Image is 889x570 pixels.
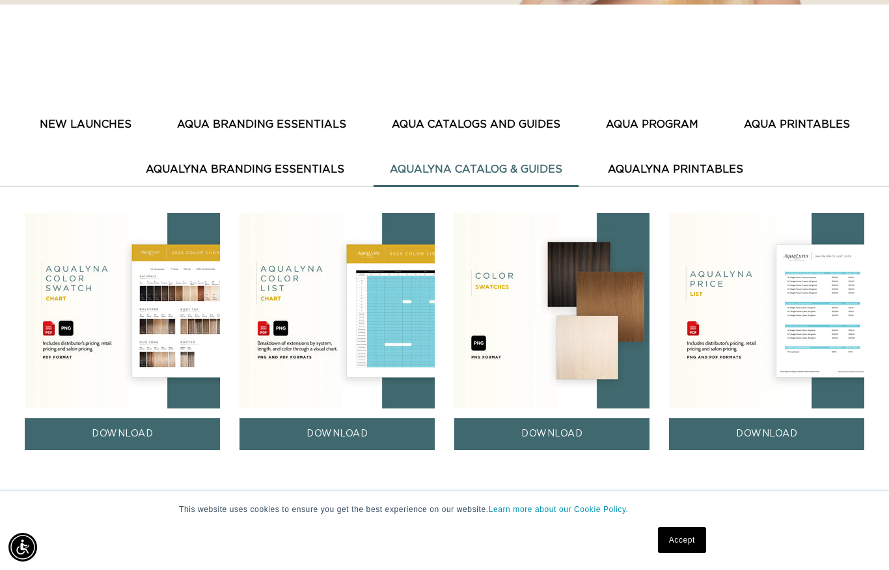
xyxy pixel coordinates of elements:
[454,418,650,450] a: DOWNLOAD
[658,527,706,553] a: Accept
[239,418,435,450] a: DOWNLOAD
[728,109,866,141] button: AQUA PRINTABLES
[824,507,889,570] iframe: Chat Widget
[376,109,577,141] button: AQUA CATALOGS AND GUIDES
[8,533,37,562] div: Accessibility Menu
[374,154,579,186] button: AquaLyna Catalog & Guides
[592,154,759,186] button: AquaLyna Printables
[23,109,148,141] button: New Launches
[590,109,715,141] button: AQUA PROGRAM
[25,418,220,450] a: DOWNLOAD
[489,505,629,514] a: Learn more about our Cookie Policy.
[130,154,361,186] button: AquaLyna Branding Essentials
[161,109,362,141] button: AQUA BRANDING ESSENTIALS
[179,504,710,515] p: This website uses cookies to ensure you get the best experience on our website.
[669,418,864,450] a: DOWNLOAD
